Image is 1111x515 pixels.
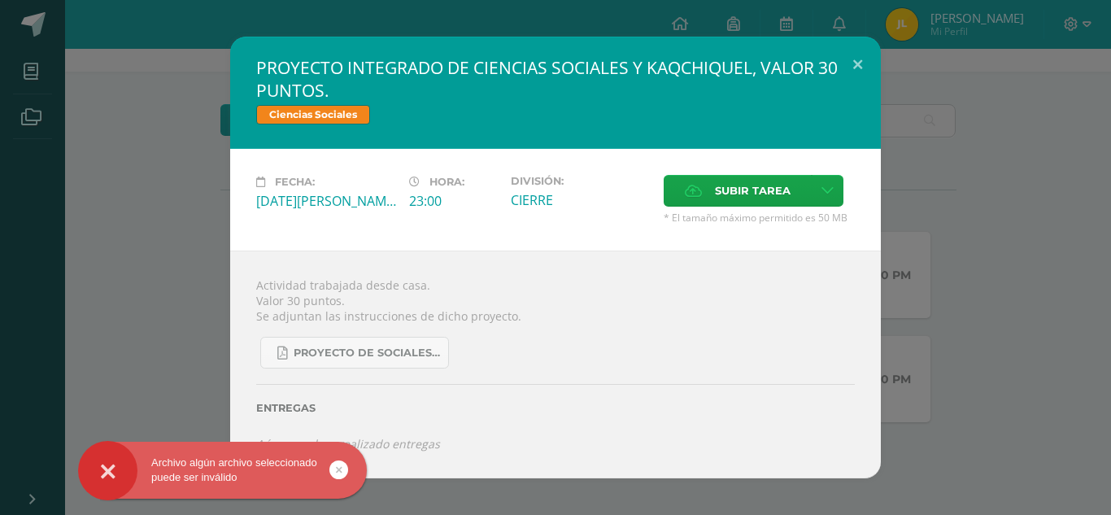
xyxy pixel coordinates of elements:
[256,56,855,102] h2: PROYECTO INTEGRADO DE CIENCIAS SOCIALES Y KAQCHIQUEL, VALOR 30 PUNTOS.
[256,105,370,124] span: Ciencias Sociales
[715,176,791,206] span: Subir tarea
[256,402,855,414] label: Entregas
[429,176,464,188] span: Hora:
[511,191,651,209] div: CIERRE
[78,456,367,485] div: Archivo algún archivo seleccionado puede ser inválido
[511,175,651,187] label: División:
[409,192,498,210] div: 23:00
[256,436,440,452] i: Aún no se han realizado entregas
[834,37,881,92] button: Close (Esc)
[294,347,440,360] span: Proyecto de Sociales y Kaqchikel_3ra. Unidad (1).pdf
[275,176,315,188] span: Fecha:
[256,192,396,210] div: [DATE][PERSON_NAME]
[260,337,449,369] a: Proyecto de Sociales y Kaqchikel_3ra. Unidad (1).pdf
[664,211,855,225] span: * El tamaño máximo permitido es 50 MB
[230,251,881,478] div: Actividad trabajada desde casa. Valor 30 puntos. Se adjuntan las instrucciones de dicho proyecto.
